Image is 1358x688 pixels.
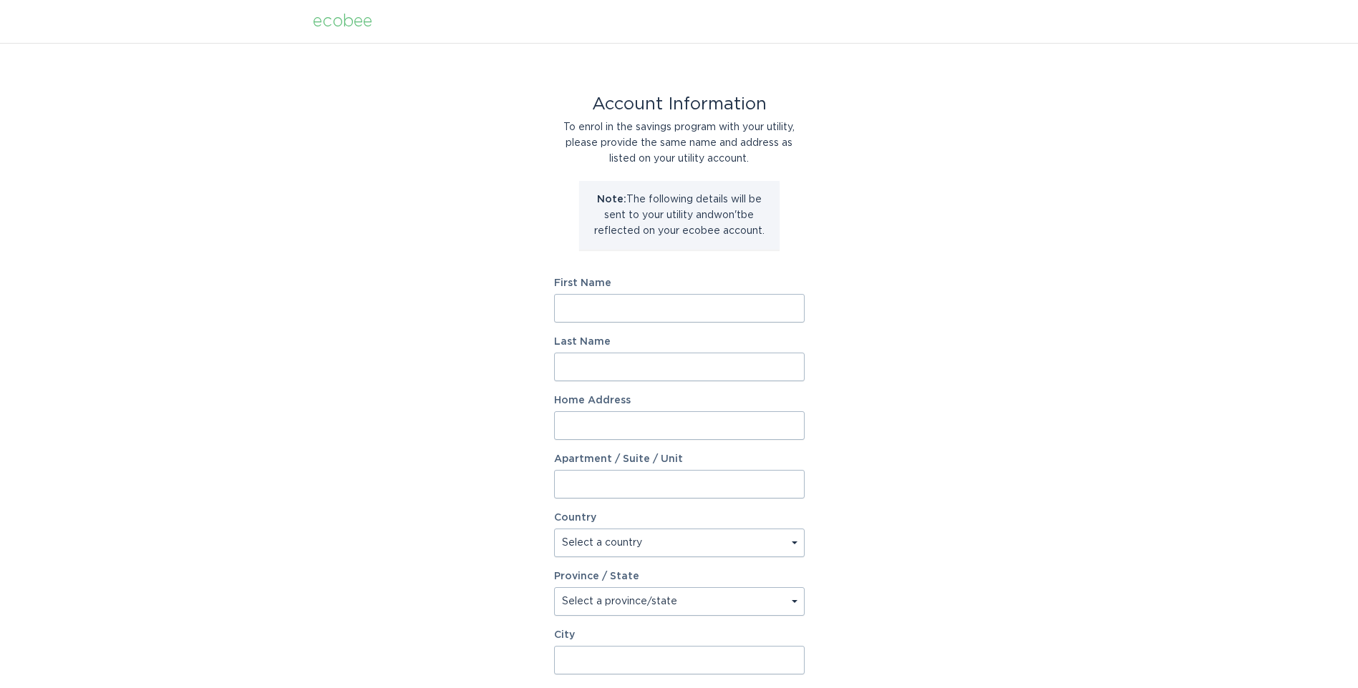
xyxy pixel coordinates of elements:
label: City [554,630,805,640]
label: First Name [554,278,805,288]
div: To enrol in the savings program with your utility, please provide the same name and address as li... [554,119,805,167]
label: Apartment / Suite / Unit [554,454,805,464]
label: Country [554,513,596,523]
label: Last Name [554,337,805,347]
label: Home Address [554,395,805,406]
strong: Note: [597,195,626,205]
div: ecobee [313,14,372,29]
div: Account Information [554,97,805,112]
label: Province / State [554,571,639,581]
p: The following details will be sent to your utility and won't be reflected on your ecobee account. [590,192,769,239]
